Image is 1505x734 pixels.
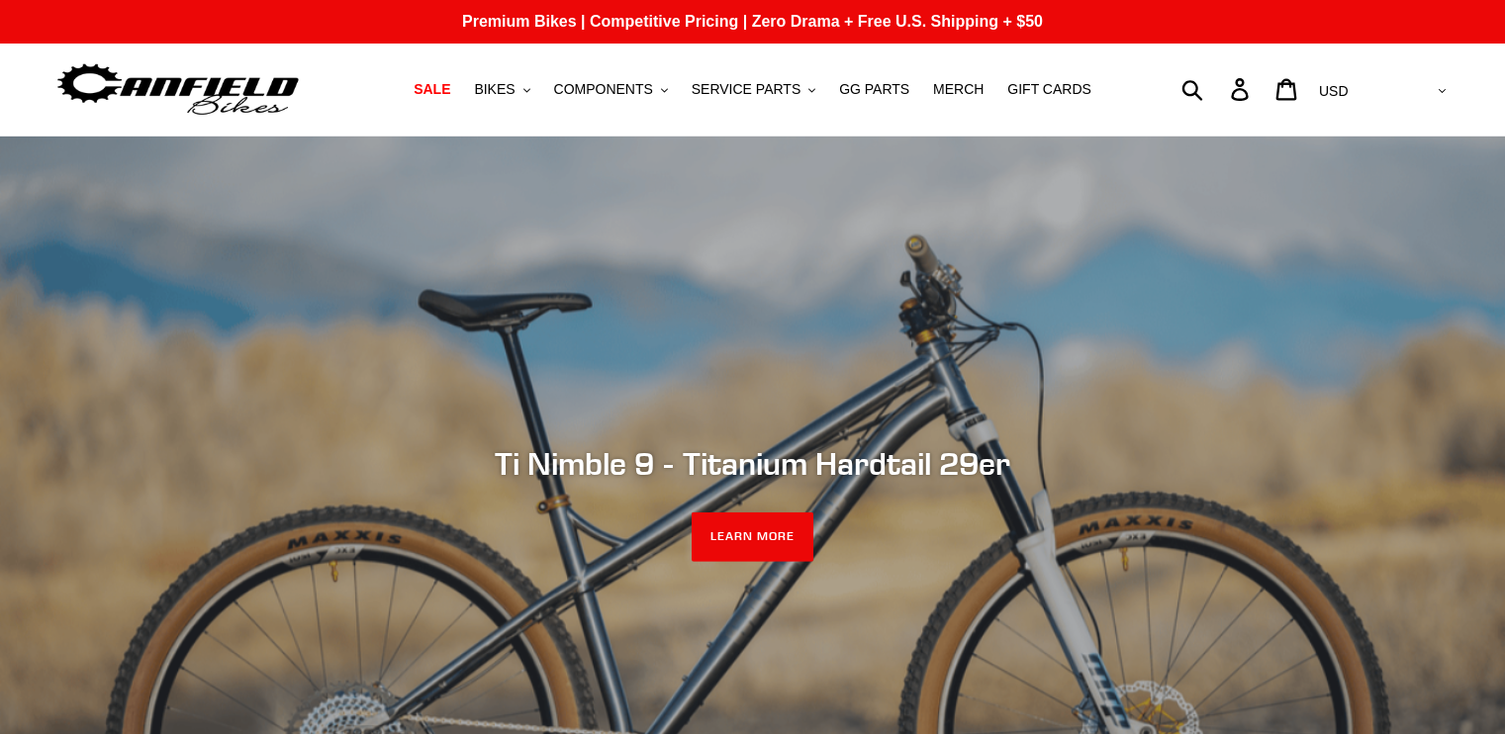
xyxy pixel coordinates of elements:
[214,444,1292,482] h2: Ti Nimble 9 - Titanium Hardtail 29er
[839,81,909,98] span: GG PARTS
[544,76,678,103] button: COMPONENTS
[923,76,993,103] a: MERCH
[554,81,653,98] span: COMPONENTS
[54,58,302,121] img: Canfield Bikes
[404,76,460,103] a: SALE
[1007,81,1091,98] span: GIFT CARDS
[997,76,1101,103] a: GIFT CARDS
[1192,67,1243,111] input: Search
[692,81,800,98] span: SERVICE PARTS
[682,76,825,103] button: SERVICE PARTS
[464,76,539,103] button: BIKES
[933,81,984,98] span: MERCH
[474,81,515,98] span: BIKES
[829,76,919,103] a: GG PARTS
[692,512,813,562] a: LEARN MORE
[414,81,450,98] span: SALE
